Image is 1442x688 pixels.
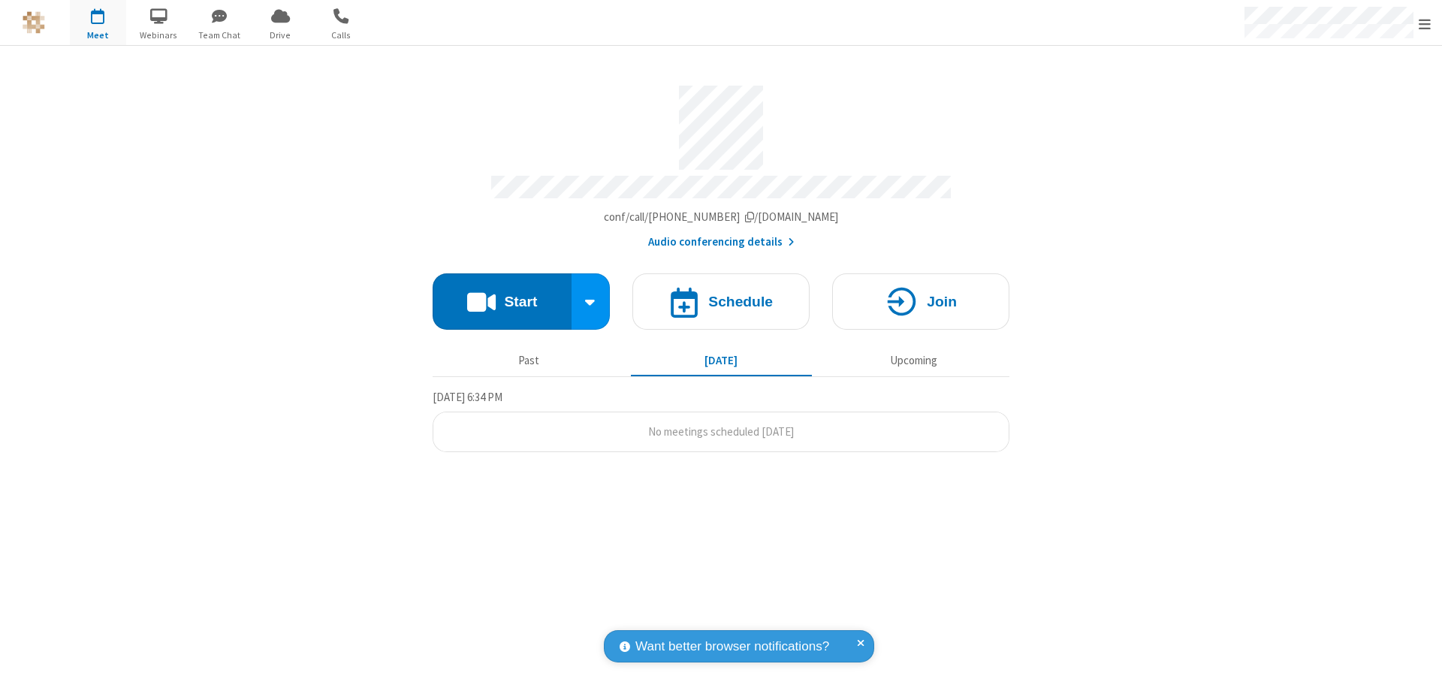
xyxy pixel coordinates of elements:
[604,209,839,226] button: Copy my meeting room linkCopy my meeting room link
[604,210,839,224] span: Copy my meeting room link
[433,388,1009,453] section: Today's Meetings
[439,346,620,375] button: Past
[823,346,1004,375] button: Upcoming
[572,273,611,330] div: Start conference options
[648,424,794,439] span: No meetings scheduled [DATE]
[631,346,812,375] button: [DATE]
[648,234,795,251] button: Audio conferencing details
[708,294,773,309] h4: Schedule
[23,11,45,34] img: QA Selenium DO NOT DELETE OR CHANGE
[433,74,1009,251] section: Account details
[635,637,829,656] span: Want better browser notifications?
[927,294,957,309] h4: Join
[632,273,810,330] button: Schedule
[192,29,248,42] span: Team Chat
[832,273,1009,330] button: Join
[433,390,502,404] span: [DATE] 6:34 PM
[252,29,309,42] span: Drive
[131,29,187,42] span: Webinars
[313,29,370,42] span: Calls
[433,273,572,330] button: Start
[504,294,537,309] h4: Start
[70,29,126,42] span: Meet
